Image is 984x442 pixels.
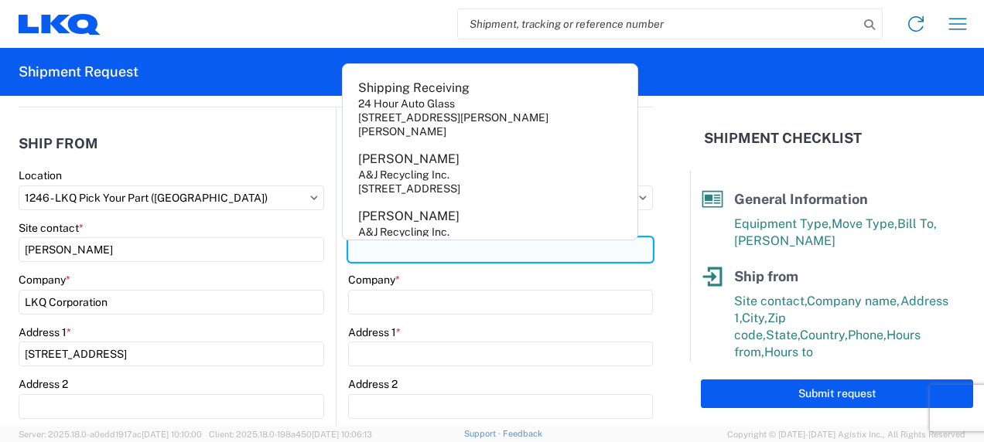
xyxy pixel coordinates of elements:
[19,168,62,182] label: Location
[734,268,798,284] span: Ship from
[19,221,84,235] label: Site contact
[358,151,460,168] div: [PERSON_NAME]
[764,345,813,359] span: Hours to
[19,325,71,339] label: Address 1
[358,208,460,225] div: [PERSON_NAME]
[348,325,401,339] label: Address 1
[142,430,202,439] span: [DATE] 10:10:00
[734,294,807,308] span: Site contact,
[19,377,68,391] label: Address 2
[832,216,897,231] span: Move Type,
[19,63,138,81] h2: Shipment Request
[704,129,862,148] h2: Shipment Checklist
[848,328,887,342] span: Phone,
[348,377,398,391] label: Address 2
[503,429,542,438] a: Feedback
[19,136,98,151] h2: Ship from
[358,168,449,182] div: A&J Recycling Inc.
[358,80,470,97] div: Shipping Receiving
[458,9,859,39] input: Shipment, tracking or reference number
[727,427,965,441] span: Copyright © [DATE]-[DATE] Agistix Inc., All Rights Reserved
[742,311,767,325] span: City,
[209,430,372,439] span: Client: 2025.18.0-198a450
[19,185,324,210] input: Select
[766,328,800,342] span: State,
[701,379,973,408] button: Submit request
[19,273,70,287] label: Company
[312,430,372,439] span: [DATE] 10:06:13
[348,273,400,287] label: Company
[734,191,868,207] span: General Information
[897,216,937,231] span: Bill To,
[734,233,835,248] span: [PERSON_NAME]
[358,97,455,110] div: 24 Hour Auto Glass
[358,182,460,195] div: [STREET_ADDRESS]
[807,294,900,308] span: Company name,
[734,216,832,231] span: Equipment Type,
[800,328,848,342] span: Country,
[358,225,449,239] div: A&J Recycling Inc.
[358,110,628,138] div: [STREET_ADDRESS][PERSON_NAME][PERSON_NAME]
[464,429,503,438] a: Support
[19,430,202,439] span: Server: 2025.18.0-a0edd1917ac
